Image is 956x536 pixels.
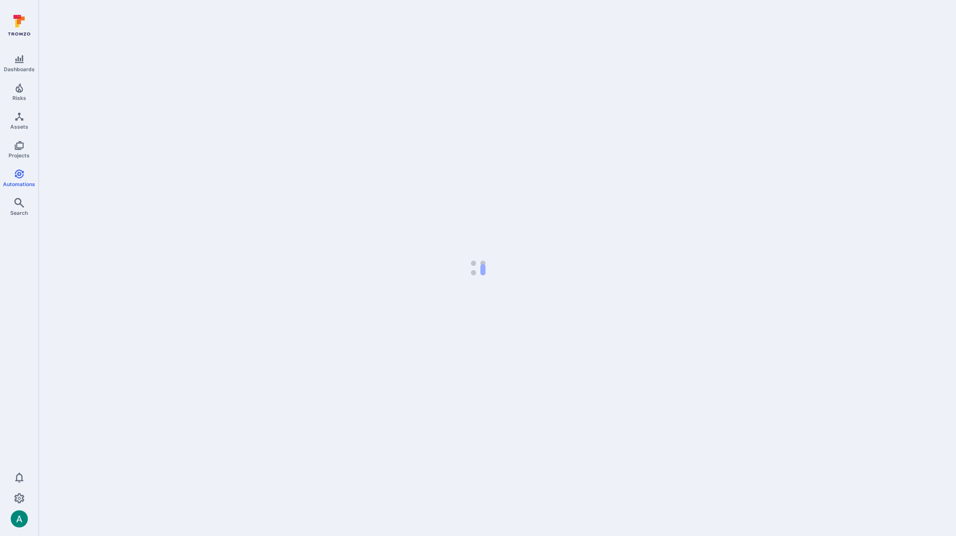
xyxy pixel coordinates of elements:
[11,510,28,527] img: ACg8ocLSa5mPYBaXNx3eFu_EmspyJX0laNWN7cXOFirfQ7srZveEpg=s96-c
[4,66,35,72] span: Dashboards
[3,181,35,187] span: Automations
[9,152,30,159] span: Projects
[11,510,28,527] div: Arjan Dehar
[10,123,28,130] span: Assets
[10,210,28,216] span: Search
[12,95,26,101] span: Risks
